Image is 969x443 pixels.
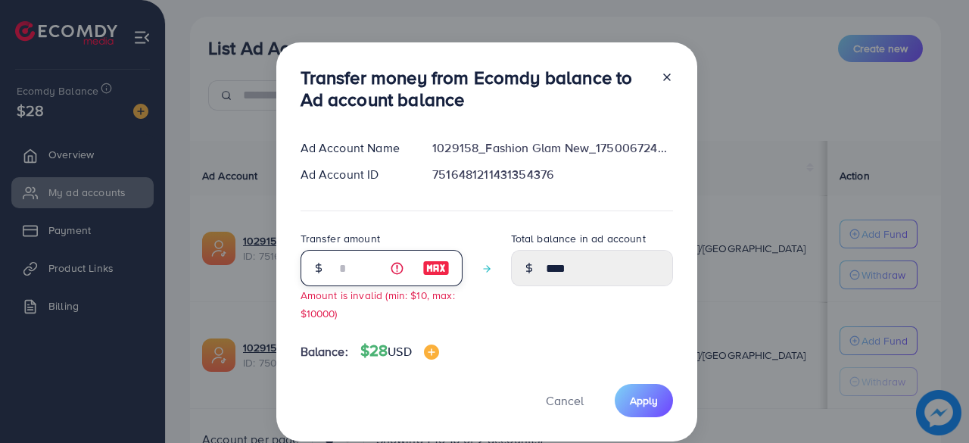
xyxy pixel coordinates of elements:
span: Cancel [546,392,584,409]
label: Total balance in ad account [511,231,646,246]
h4: $28 [360,342,439,360]
div: Ad Account ID [288,166,421,183]
span: Balance: [301,343,348,360]
img: image [424,345,439,360]
div: 1029158_Fashion Glam New_1750067246612 [420,139,684,157]
small: Amount is invalid (min: $10, max: $10000) [301,288,455,320]
button: Cancel [527,384,603,416]
span: USD [388,343,411,360]
h3: Transfer money from Ecomdy balance to Ad account balance [301,67,649,111]
div: Ad Account Name [288,139,421,157]
img: image [422,259,450,277]
label: Transfer amount [301,231,380,246]
button: Apply [615,384,673,416]
div: 7516481211431354376 [420,166,684,183]
span: Apply [630,393,658,408]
